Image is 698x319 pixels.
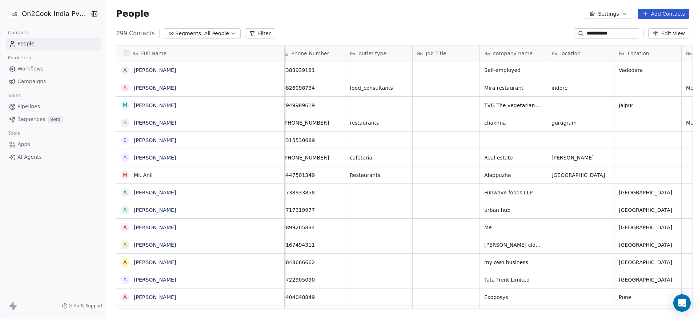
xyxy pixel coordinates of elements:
[17,116,45,123] span: Sequences
[9,8,85,20] button: On2Cook India Pvt. Ltd.
[282,171,341,179] span: 9447501349
[551,171,610,179] span: [GEOGRAPHIC_DATA]
[484,259,542,266] span: my own business
[10,9,19,18] img: on2cook%20logo-04%20copy.jpg
[282,224,341,231] span: 9899265834
[5,90,24,101] span: Sales
[282,276,341,283] span: 8722905090
[350,171,408,179] span: Restaurants
[204,30,229,37] span: All People
[69,303,103,309] span: Help & Support
[17,141,30,148] span: Apps
[585,9,632,19] button: Settings
[619,206,677,214] span: [GEOGRAPHIC_DATA]
[648,28,689,39] button: Edit View
[123,171,127,179] div: M
[638,9,689,19] button: Add Contacts
[6,76,101,88] a: Campaigns
[5,52,35,63] span: Marketing
[17,103,40,110] span: Pipelines
[48,116,63,123] span: Beta
[619,294,677,301] span: Pune
[282,84,341,92] span: 9826098734
[484,66,542,74] span: Self-employed
[484,189,542,196] span: Funwave foods LLP
[413,45,480,61] div: Job Title
[6,38,101,50] a: People
[124,276,127,283] div: A
[282,137,341,144] span: 9315530689
[619,224,677,231] span: [GEOGRAPHIC_DATA]
[673,294,691,312] div: Open Intercom Messenger
[17,78,46,85] span: Campaigns
[282,206,341,214] span: 9717319977
[484,154,542,161] span: Real estate
[278,45,345,61] div: Phone Number
[551,154,610,161] span: [PERSON_NAME]
[560,50,581,57] span: location
[17,40,35,48] span: People
[124,84,127,92] div: A
[176,30,203,37] span: Segments:
[134,207,176,213] a: [PERSON_NAME]
[134,190,176,195] a: [PERSON_NAME]
[134,242,176,248] a: [PERSON_NAME]
[345,45,412,61] div: outlet type
[124,136,127,144] div: S
[6,63,101,75] a: Workflows
[62,303,103,309] a: Help & Support
[134,155,176,161] a: [PERSON_NAME]
[282,66,341,74] span: 7383939181
[124,189,127,196] div: A
[134,137,176,143] a: [PERSON_NAME]
[551,119,610,126] span: gurugram
[358,50,386,57] span: outlet type
[5,27,32,38] span: Contacts
[134,102,176,108] a: [PERSON_NAME]
[124,258,127,266] div: A
[484,276,542,283] span: Tata Trent Limited
[484,206,542,214] span: urban hub
[134,172,153,178] a: Mr. Anil
[116,61,285,309] div: grid
[116,45,284,61] div: Full Name
[484,119,542,126] span: chakhna
[484,294,542,301] span: Exoposys
[484,84,542,92] span: Mira restaurant
[619,259,677,266] span: [GEOGRAPHIC_DATA]
[134,67,176,73] a: [PERSON_NAME]
[245,28,275,39] button: Filter
[17,153,42,161] span: AI Agents
[282,294,341,301] span: 9404048849
[116,8,149,19] span: People
[282,189,341,196] span: 7738933858
[6,101,101,113] a: Pipelines
[134,85,176,91] a: [PERSON_NAME]
[484,241,542,249] span: [PERSON_NAME] cloud kitchen
[6,138,101,150] a: Apps
[124,154,127,161] div: A
[134,225,176,230] a: [PERSON_NAME]
[619,189,677,196] span: [GEOGRAPHIC_DATA]
[547,45,614,61] div: location
[141,50,167,57] span: Full Name
[282,119,341,126] span: [PHONE_NUMBER]
[426,50,446,57] span: Job Title
[134,277,176,283] a: [PERSON_NAME]
[480,45,547,61] div: company name
[282,154,341,161] span: [PHONE_NUMBER]
[124,223,127,231] div: A
[619,66,677,74] span: Vadodara
[116,29,155,38] span: 299 Contacts
[282,259,341,266] span: 9848666662
[350,119,408,126] span: restaurants
[619,241,677,249] span: [GEOGRAPHIC_DATA]
[124,293,127,301] div: A
[291,50,329,57] span: Phone Number
[484,171,542,179] span: Alappuzha
[619,276,677,283] span: [GEOGRAPHIC_DATA]
[282,102,341,109] span: 8949989619
[627,50,649,57] span: Location
[22,9,88,19] span: On2Cook India Pvt. Ltd.
[484,224,542,231] span: Me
